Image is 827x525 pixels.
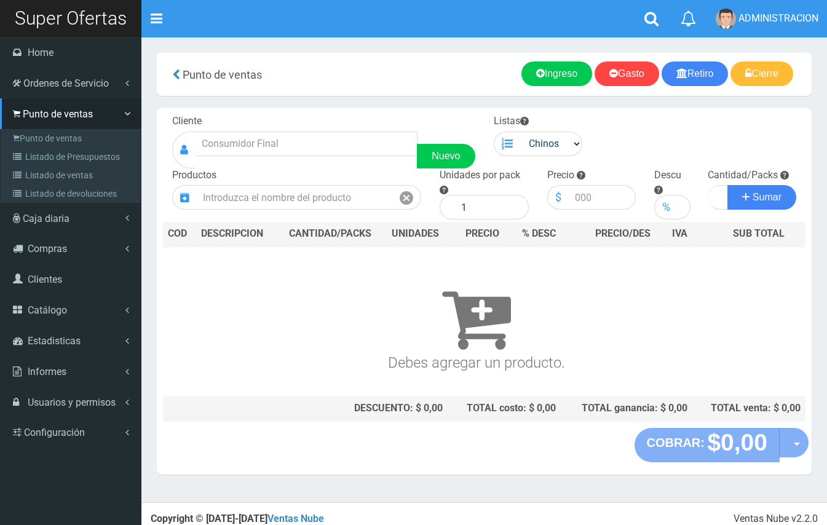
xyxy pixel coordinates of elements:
strong: Copyright © [DATE]-[DATE] [151,513,324,524]
a: Listado de ventas [4,166,141,184]
button: COBRAR: $0,00 [635,428,780,462]
input: 000 [678,195,690,219]
div: % [654,195,678,219]
h3: Debes agregar un producto. [168,264,785,371]
span: PRECIO [465,227,499,241]
span: Sumar [753,192,781,202]
span: Punto de ventas [23,108,93,120]
th: UNIDADES [382,222,448,247]
div: DESCUENTO: $ 0,00 [283,401,443,416]
label: Listas [494,114,529,128]
span: Configuración [24,427,85,438]
input: 000 [569,185,636,210]
a: Ingreso [521,61,592,86]
input: 1 [455,195,528,219]
label: Cantidad/Packs [708,168,778,183]
span: Estadisticas [28,335,81,347]
span: % DESC [522,227,556,239]
span: Usuarios y permisos [28,397,116,408]
span: SUB TOTAL [733,227,785,241]
input: Consumidor Final [196,132,417,156]
a: Punto de ventas [4,129,141,148]
input: Cantidad [708,185,729,210]
div: TOTAL costo: $ 0,00 [453,401,555,416]
a: Ventas Nube [267,513,324,524]
span: Super Ofertas [15,7,127,29]
button: Sumar [727,185,796,210]
input: Introduzca el nombre del producto [197,185,392,210]
div: TOTAL venta: $ 0,00 [697,401,801,416]
th: CANTIDAD/PACKS [278,222,383,247]
span: Catálogo [28,304,67,316]
span: Caja diaria [23,213,69,224]
a: Listado de devoluciones [4,184,141,203]
th: DES [196,222,278,247]
a: Listado de Presupuestos [4,148,141,166]
span: ADMINISTRACION [738,12,818,24]
span: IVA [672,227,687,239]
strong: $0,00 [707,429,767,456]
a: Nuevo [417,144,475,168]
span: Informes [28,366,66,377]
a: Cierre [730,61,793,86]
span: Punto de ventas [183,68,262,81]
strong: COBRAR: [647,436,705,449]
div: $ [547,185,569,210]
span: Home [28,47,53,58]
span: CRIPCION [219,227,263,239]
label: Cliente [172,114,202,128]
label: Precio [547,168,574,183]
a: Gasto [595,61,659,86]
div: TOTAL ganancia: $ 0,00 [566,401,687,416]
span: Ordenes de Servicio [23,77,109,89]
label: Descu [654,168,681,183]
th: COD [163,222,196,247]
label: Unidades por pack [440,168,520,183]
img: User Image [716,9,736,29]
a: Retiro [662,61,729,86]
span: Compras [28,243,67,255]
span: Clientes [28,274,62,285]
span: PRECIO/DES [595,227,651,239]
label: Productos [172,168,216,183]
